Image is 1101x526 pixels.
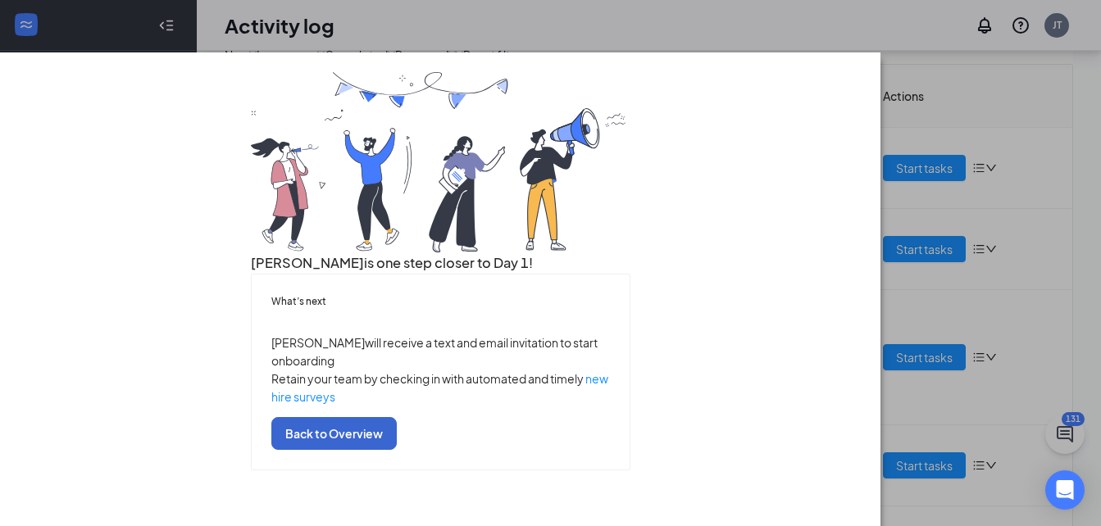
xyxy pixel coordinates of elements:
h5: What’s next [271,294,610,309]
img: you are all set [251,72,628,252]
div: Open Intercom Messenger [1045,470,1085,510]
p: Retain your team by checking in with automated and timely [271,370,610,406]
p: [PERSON_NAME] will receive a text and email invitation to start onboarding [271,333,610,370]
h3: [PERSON_NAME] is one step closer to Day 1! [251,252,630,274]
button: Back to Overview [271,417,397,450]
